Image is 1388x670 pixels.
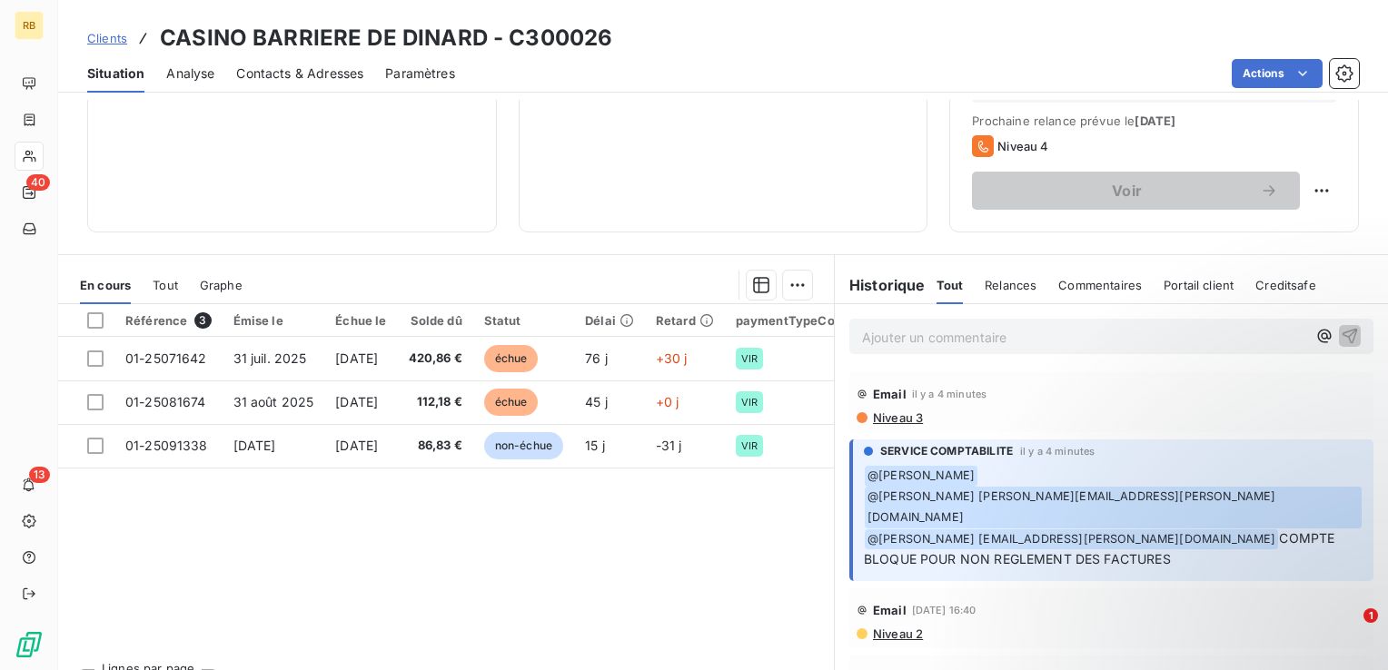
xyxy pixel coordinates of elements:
[385,64,455,83] span: Paramètres
[1135,113,1175,128] span: [DATE]
[873,387,907,401] span: Email
[585,350,608,366] span: 76 j
[985,278,1036,292] span: Relances
[87,29,127,47] a: Clients
[233,350,307,366] span: 31 juil. 2025
[166,64,214,83] span: Analyse
[125,350,207,366] span: 01-25071642
[125,312,212,329] div: Référence
[871,410,923,425] span: Niveau 3
[741,397,758,408] span: VIR
[656,350,688,366] span: +30 j
[125,438,208,453] span: 01-25091338
[409,313,462,328] div: Solde dû
[656,438,682,453] span: -31 j
[972,113,1336,128] span: Prochaine relance prévue le
[160,22,612,54] h3: CASINO BARRIERE DE DINARD - C300026
[26,174,50,191] span: 40
[585,438,605,453] span: 15 j
[865,487,1362,528] span: @ [PERSON_NAME] [PERSON_NAME][EMAIL_ADDRESS][PERSON_NAME][DOMAIN_NAME]
[871,626,923,641] span: Niveau 2
[236,64,363,83] span: Contacts & Adresses
[29,467,50,483] span: 13
[656,394,679,409] span: +0 j
[1058,278,1142,292] span: Commentaires
[153,278,178,292] span: Tout
[233,394,314,409] span: 31 août 2025
[484,345,539,372] span: échue
[335,350,378,366] span: [DATE]
[125,394,206,409] span: 01-25081674
[997,139,1048,153] span: Niveau 4
[865,529,1278,550] span: @ [PERSON_NAME] [EMAIL_ADDRESS][PERSON_NAME][DOMAIN_NAME]
[1232,59,1323,88] button: Actions
[1164,278,1234,292] span: Portail client
[585,394,608,409] span: 45 j
[873,603,907,617] span: Email
[484,432,563,459] span: non-échue
[972,172,1300,210] button: Voir
[15,11,44,40] div: RB
[87,31,127,45] span: Clients
[1025,494,1388,621] iframe: Intercom notifications message
[994,183,1260,198] span: Voir
[409,393,462,411] span: 112,18 €
[484,389,539,416] span: échue
[409,437,462,455] span: 86,83 €
[741,440,758,451] span: VIR
[233,438,276,453] span: [DATE]
[585,313,634,328] div: Délai
[335,438,378,453] span: [DATE]
[1020,446,1095,457] span: il y a 4 minutes
[484,313,563,328] div: Statut
[15,630,44,659] img: Logo LeanPay
[194,312,211,329] span: 3
[233,313,314,328] div: Émise le
[409,350,462,368] span: 420,86 €
[912,389,986,399] span: il y a 4 minutes
[1255,278,1316,292] span: Creditsafe
[865,466,977,487] span: @ [PERSON_NAME]
[912,605,977,616] span: [DATE] 16:40
[80,278,131,292] span: En cours
[741,353,758,364] span: VIR
[656,313,714,328] div: Retard
[335,313,386,328] div: Échue le
[1326,608,1370,652] iframe: Intercom live chat
[87,64,144,83] span: Situation
[1363,608,1378,623] span: 1
[335,394,378,409] span: [DATE]
[880,443,1013,459] span: SERVICE COMPTABILITE
[835,274,926,296] h6: Historique
[200,278,243,292] span: Graphe
[736,313,849,328] div: paymentTypeCode
[937,278,964,292] span: Tout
